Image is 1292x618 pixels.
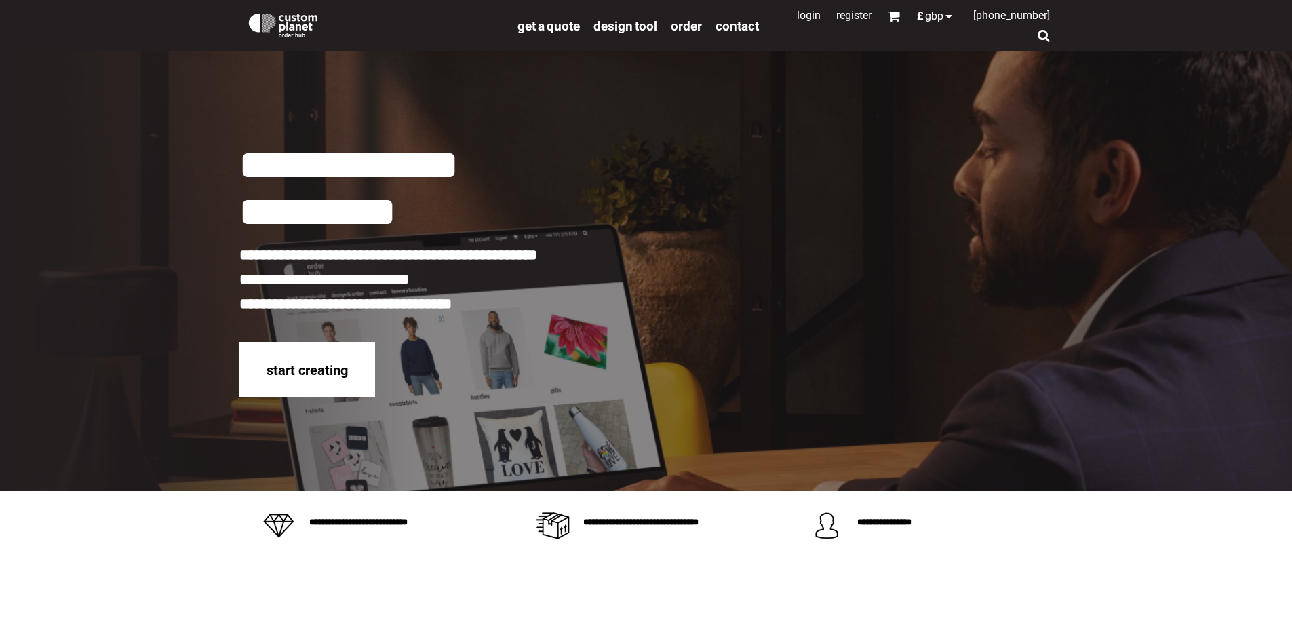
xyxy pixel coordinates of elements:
span: get a quote [517,18,580,34]
a: Login [797,9,821,22]
span: £ [917,11,925,22]
a: Register [836,9,872,22]
a: design tool [593,18,657,33]
span: start creating [267,362,348,379]
a: Custom Planet [239,3,511,44]
span: design tool [593,18,657,34]
a: order [671,18,702,33]
span: Contact [716,18,759,34]
span: order [671,18,702,34]
a: get a quote [517,18,580,33]
span: [PHONE_NUMBER] [973,9,1050,22]
img: Custom Planet [246,10,320,37]
span: GBP [925,11,943,22]
a: Contact [716,18,759,33]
